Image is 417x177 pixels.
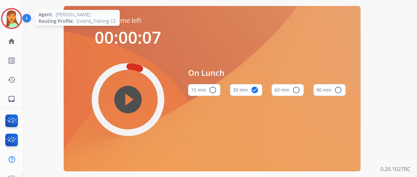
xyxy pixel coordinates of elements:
[251,86,259,94] mat-icon: check_circle
[39,11,53,18] span: Agent:
[115,16,142,25] span: Time left
[380,165,410,173] p: 0.20.1027RC
[188,67,346,79] span: On Lunch
[8,37,16,45] mat-icon: home
[56,11,90,18] span: [PERSON_NAME]
[39,18,74,24] span: Routing Profile:
[8,95,16,103] mat-icon: inbox
[313,84,346,96] button: 90 min
[292,86,300,94] mat-icon: radio_button_unchecked
[95,26,161,49] span: 00:00:07
[209,86,217,94] mat-icon: radio_button_unchecked
[2,9,21,28] img: avatar
[124,96,132,104] mat-icon: play_circle_filled
[77,18,116,24] span: Extend_Training CS
[272,84,304,96] button: 60 min
[188,84,220,96] button: 15 min
[8,76,16,84] mat-icon: history
[8,57,16,65] mat-icon: list_alt
[334,86,342,94] mat-icon: radio_button_unchecked
[230,84,262,96] button: 30 min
